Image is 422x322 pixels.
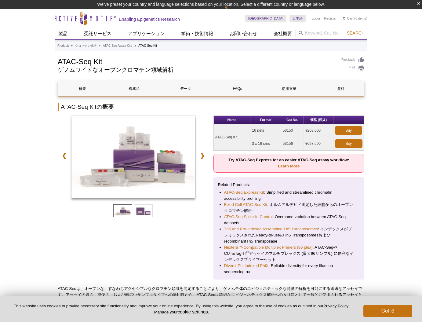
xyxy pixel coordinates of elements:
[138,44,157,47] li: ATAC-Seq Kit
[250,116,281,124] th: Format
[335,126,362,135] a: Buy
[281,137,304,150] td: 53156
[224,226,354,244] li: : インデックスがプレミックスされたReady-to-useのTn5 TransposomesおよびrecombinantTn5 Transposase
[246,250,249,254] sup: ®
[58,57,335,66] h1: ATAC-Seq Kit
[213,81,262,96] a: FAQs
[343,16,353,20] a: Cart
[345,30,366,36] button: Search
[312,16,320,20] a: Login
[224,226,318,232] a: Tn5 and Pre-indexed Assembled Tn5 Transposomes
[71,115,195,198] img: ATAC-Seq Kit
[228,158,349,168] strong: Try ATAC-Seq Express for an easier ATAC-Seq assay workflow:
[250,124,281,137] td: 16 rxns
[99,44,101,47] li: »
[214,116,251,124] th: Name
[347,31,365,35] span: Search
[224,214,273,220] a: ATAC-Seq Spike-In Control
[214,124,251,150] td: ATAC-Seq Kit
[265,81,313,96] a: 使用文献
[57,43,69,49] a: Products
[343,16,345,20] img: Your Cart
[218,182,360,188] p: Related Products:
[224,244,313,251] a: Nextera™-Compatible Multiplex Primers (96 plex)
[281,116,304,124] th: Cat No.
[224,263,269,269] a: Diversi-Phi Indexed PhiX
[304,116,333,124] th: 価格 (税抜)
[58,286,364,304] p: ATAC-Seqは、オープンな、すなわちアクセシブルなクロマチン領域を同定することにより、ゲノム全体のエピジェネティックな特徴の解析を可能にする迅速なアッセイです。アッセイの速さ、簡便さ、および...
[343,15,367,22] li: (0 items)
[162,81,210,96] a: データ
[324,16,337,20] a: Register
[58,81,107,96] a: 概要
[323,304,348,308] a: Privacy Policy
[224,189,354,202] li: : Simplified and streamlined chromatin accessibility profiling
[363,305,412,317] button: Got it!
[224,202,354,214] li: : ホルムアルデヒド固定した細胞からのオープンクロマチン解析
[177,28,217,39] a: 学術・技術情報
[341,57,364,63] a: Feedback
[322,15,322,22] li: |
[75,43,96,49] a: クロマチン解析
[304,124,333,137] td: ¥268,000
[10,303,353,315] p: This website uses cookies to provide necessary site functionality and improve your online experie...
[58,67,335,73] h2: ゲノムワイドなオープンクロマチン領域解析
[80,28,115,39] a: 受託サービス
[226,28,261,39] a: お問い合わせ
[71,44,73,47] li: »
[289,15,306,22] a: 日本語
[224,202,267,208] a: Fixed Cell ATAC-Seq Kit
[317,81,365,96] a: 資料
[224,189,264,196] a: ATAC-Seq Express Kit
[124,28,168,39] a: アプリケーション
[58,103,364,111] h2: ATAC-Seq Kitの概要
[224,5,241,19] img: Change Here
[196,148,209,163] a: ❯
[335,139,362,148] a: Buy
[103,43,132,49] a: ATAC-Seq Assay Kits
[58,148,71,163] a: ❮
[224,244,354,263] li: : ATAC-SeqやCUT&Tag-IT アッセイのマルチプレックス (最大96サンプル) に便利なインデックスプライマーセット
[270,28,296,39] a: 会社概要
[278,164,300,168] a: Learn More
[178,309,208,314] button: cookie settings
[55,28,71,39] a: 製品
[250,137,281,150] td: 3 x 16 rxns
[341,65,364,71] a: Print
[281,124,304,137] td: 53150
[119,16,180,22] h2: Enabling Epigenetics Research
[296,28,367,38] input: Keyword, Cat. No.
[245,15,286,22] a: [GEOGRAPHIC_DATA]
[110,81,158,96] a: 構成品
[304,137,333,150] td: ¥697,500
[71,115,195,200] a: ATAC-Seq Kit
[224,263,354,275] li: : Reliable diversity for every Illumina sequencing run
[224,214,354,226] li: : Overcome variation between ATAC-Seq datasets
[134,44,136,47] li: »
